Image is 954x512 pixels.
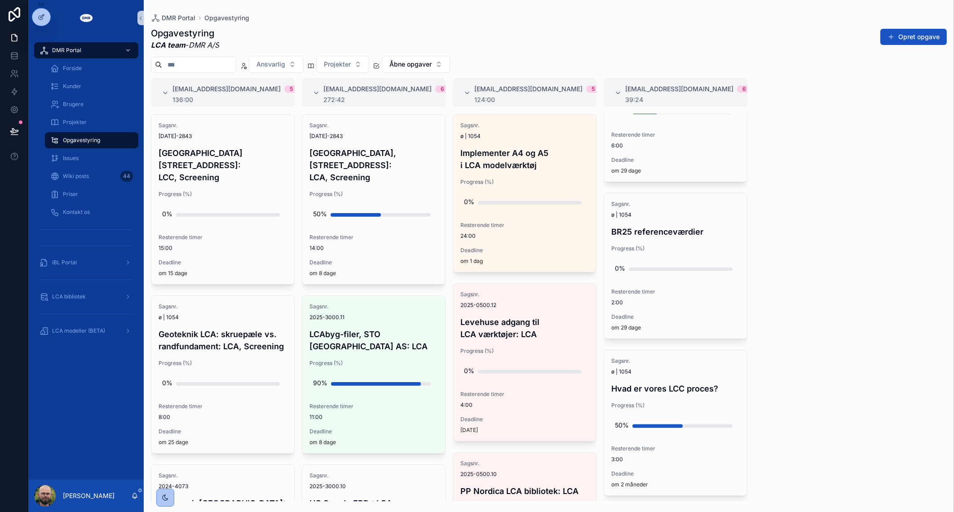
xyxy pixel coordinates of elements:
[172,85,281,93] span: [EMAIL_ADDRESS][DOMAIN_NAME]
[309,360,438,367] span: Progress (%)
[151,13,195,22] a: DMR Portal
[323,96,446,103] div: 272:42
[460,460,589,467] span: Sagsnr.
[611,131,740,138] span: Resterende timer
[742,85,746,93] div: 6
[611,470,740,477] span: Deadline
[309,472,438,479] span: Sagsnr.
[159,234,287,241] span: Resterende timer
[172,96,295,103] div: 136:00
[382,56,450,73] button: Select Button
[460,122,589,129] span: Sagsnr.
[611,402,740,409] span: Progress (%)
[611,288,740,295] span: Resterende timer
[611,368,740,375] span: ø | 1054
[45,96,138,112] a: Brugere
[460,232,589,240] span: 24:00
[309,133,438,140] span: [DATE]-2843
[460,133,589,140] span: ø | 1054
[256,60,285,69] span: Ansvarlig
[592,85,595,93] div: 5
[309,483,438,490] span: 2025-3000.10
[63,101,84,108] span: Brugere
[159,303,287,310] span: Sagsnr.
[52,327,105,334] span: LCA modeller (BETA)
[189,40,219,49] em: DMR A/S
[63,209,90,216] span: Kontakt os
[625,85,733,93] span: [EMAIL_ADDRESS][DOMAIN_NAME]
[313,374,327,392] div: 90%
[159,403,287,410] span: Resterende timer
[309,497,438,509] h4: HC Smede EPD : LCA
[290,85,293,93] div: 5
[45,60,138,76] a: Forside
[159,270,187,277] p: om 15 dage
[63,83,81,90] span: Kunder
[162,205,172,223] div: 0%
[159,259,287,266] span: Deadline
[159,314,287,321] span: ø | 1054
[460,291,589,298] span: Sagsnr.
[604,350,747,496] a: Sagsnr.ø | 1054Hvad er vores LCC proces?Progress (%)50%Resterende timer3:00Deadlineom 2 måneder
[604,193,747,339] a: Sagsnr.ø | 1054BR25 referenceværdierProgress (%)0%Resterende timer2:00Deadlineom 29 dage
[460,178,589,186] span: Progress (%)
[460,302,589,309] span: 2025-0500.12
[34,254,138,271] a: iBL Portal
[309,122,438,129] span: Sagsnr.
[34,42,138,58] a: DMR Portal
[79,11,93,25] img: App logo
[34,323,138,339] a: LCA modeller (BETA)
[460,347,589,355] span: Progress (%)
[162,13,195,22] span: DMR Portal
[309,414,438,421] span: 11:00
[611,481,648,488] p: om 2 måneder
[45,150,138,166] a: Issues
[441,85,444,93] div: 6
[611,142,740,149] span: 6:00
[45,132,138,148] a: Opgavestyring
[159,360,287,367] span: Progress (%)
[159,439,188,446] p: om 25 dage
[159,472,287,479] span: Sagsnr.
[611,383,740,395] h4: Hvad er vores LCC proces?
[162,374,172,392] div: 0%
[151,40,185,49] em: LCA team
[611,245,740,252] span: Progress (%)
[309,259,438,266] span: Deadline
[159,483,287,490] span: 2024-4073
[611,357,740,365] span: Sagsnr.
[460,147,589,171] h4: Implementer A4 og A5 i LCA modelværktøj
[309,314,438,321] span: 2025-3000.11
[309,147,438,183] h4: [GEOGRAPHIC_DATA], [STREET_ADDRESS]: LCA, Screening
[460,222,589,229] span: Resterende timer
[151,40,219,50] span: -
[159,133,287,140] span: [DATE]-2843
[159,414,287,421] span: 8:00
[460,316,589,340] h4: Levehuse adgang til LCA værktøjer: LCA
[45,186,138,202] a: Priser
[324,60,351,69] span: Projekter
[204,13,249,22] a: Opgavestyring
[309,303,438,310] span: Sagsnr.
[52,259,77,266] span: iBL Portal
[63,491,115,500] p: [PERSON_NAME]
[611,226,740,238] h4: BR25 referenceværdier
[464,193,474,211] div: 0%
[309,234,438,241] span: Resterende timer
[309,270,336,277] p: om 8 dage
[460,427,478,434] p: [DATE]
[151,295,295,454] a: Sagsnr.ø | 1054Geoteknik LCA: skruepæle vs. randfundament: LCA, ScreeningProgress (%)0%Resterende...
[611,211,740,218] span: ø | 1054
[611,299,740,306] span: 2:00
[323,85,432,93] span: [EMAIL_ADDRESS][DOMAIN_NAME]
[460,258,483,265] p: om 1 dag
[63,191,78,198] span: Priser
[63,119,87,126] span: Projekter
[63,137,100,144] span: Opgavestyring
[880,29,947,45] button: Opret opgave
[313,205,327,223] div: 50%
[302,295,446,454] a: Sagsnr.2025-3000.11LCAbyg-filer, STO [GEOGRAPHIC_DATA] AS: LCAProgress (%)90%Resterende timer11:0...
[302,114,446,285] a: Sagsnr.[DATE]-2843[GEOGRAPHIC_DATA], [STREET_ADDRESS]: LCA, ScreeningProgress (%)50%Resterende ti...
[460,247,589,254] span: Deadline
